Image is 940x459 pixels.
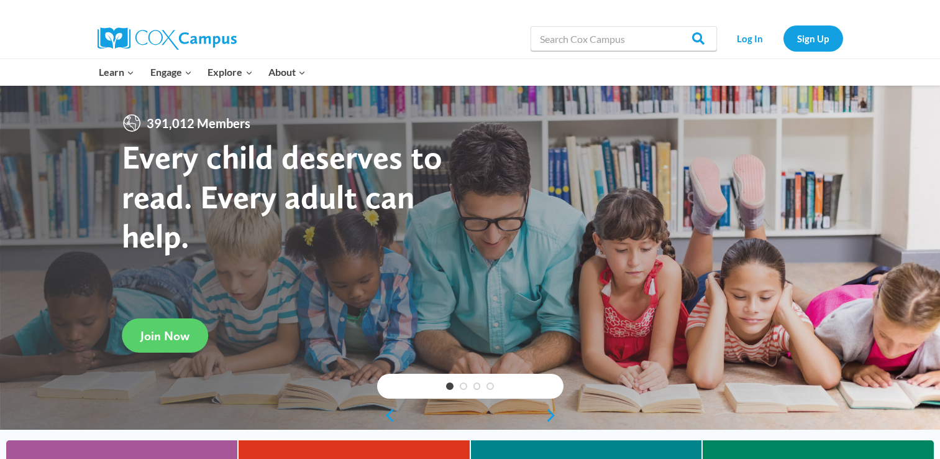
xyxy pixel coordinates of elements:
nav: Primary Navigation [91,59,314,85]
span: About [268,64,306,80]
span: Learn [99,64,134,80]
a: next [545,408,564,423]
nav: Secondary Navigation [723,25,843,51]
a: 2 [460,382,467,390]
span: 391,012 Members [142,113,255,133]
img: Cox Campus [98,27,237,50]
a: 1 [446,382,454,390]
strong: Every child deserves to read. Every adult can help. [122,137,442,256]
span: Engage [150,64,192,80]
a: Join Now [122,318,208,353]
a: Log In [723,25,777,51]
a: previous [377,408,396,423]
a: 4 [486,382,494,390]
input: Search Cox Campus [531,26,717,51]
span: Explore [208,64,252,80]
a: Sign Up [783,25,843,51]
span: Join Now [140,328,189,343]
div: content slider buttons [377,403,564,428]
a: 3 [473,382,481,390]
